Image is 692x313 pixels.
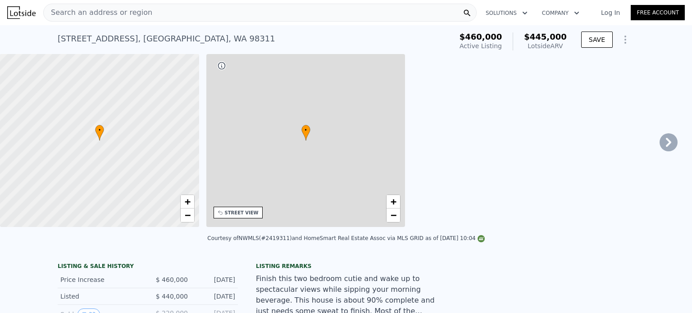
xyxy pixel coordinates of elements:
[95,126,104,134] span: •
[184,209,190,221] span: −
[460,32,502,41] span: $460,000
[225,209,259,216] div: STREET VIEW
[478,5,535,21] button: Solutions
[301,125,310,141] div: •
[58,263,238,272] div: LISTING & SALE HISTORY
[387,209,400,222] a: Zoom out
[181,195,194,209] a: Zoom in
[387,195,400,209] a: Zoom in
[391,209,396,221] span: −
[181,209,194,222] a: Zoom out
[60,292,141,301] div: Listed
[60,275,141,284] div: Price Increase
[524,41,567,50] div: Lotside ARV
[391,196,396,207] span: +
[95,125,104,141] div: •
[207,235,484,241] div: Courtesy of NWMLS (#2419311) and HomeSmart Real Estate Assoc via MLS GRID as of [DATE] 10:04
[44,7,152,18] span: Search an address or region
[156,276,188,283] span: $ 460,000
[7,6,36,19] img: Lotside
[256,263,436,270] div: Listing remarks
[590,8,631,17] a: Log In
[524,32,567,41] span: $445,000
[184,196,190,207] span: +
[58,32,275,45] div: [STREET_ADDRESS] , [GEOGRAPHIC_DATA] , WA 98311
[301,126,310,134] span: •
[156,293,188,300] span: $ 440,000
[631,5,685,20] a: Free Account
[195,275,235,284] div: [DATE]
[581,32,613,48] button: SAVE
[195,292,235,301] div: [DATE]
[478,235,485,242] img: NWMLS Logo
[460,42,502,50] span: Active Listing
[535,5,587,21] button: Company
[616,31,634,49] button: Show Options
